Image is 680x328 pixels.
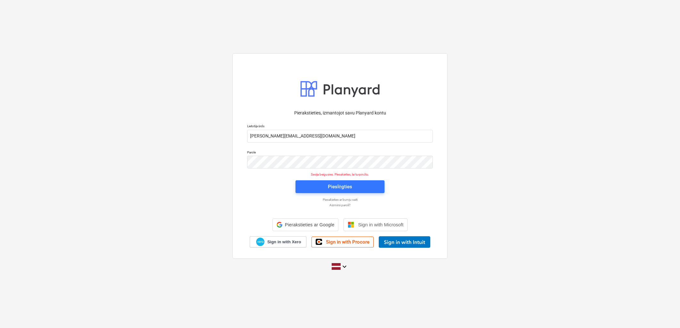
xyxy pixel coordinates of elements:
[247,130,433,143] input: Lietotājvārds
[256,238,264,246] img: Xero logo
[247,110,433,116] p: Pierakstieties, izmantojot savu Planyard kontu
[272,218,339,231] div: Pierakstieties ar Google
[328,183,352,191] div: Pieslēgties
[267,239,301,245] span: Sign in with Xero
[341,263,348,270] i: keyboard_arrow_down
[244,203,436,207] a: Aizmirsi paroli?
[295,180,385,193] button: Pieslēgties
[243,172,437,176] p: Sesija beigusies. Piesakieties, lai turpinātu.
[285,222,335,227] span: Pierakstieties ar Google
[358,222,403,227] span: Sign in with Microsoft
[326,239,369,245] span: Sign in with Procore
[244,198,436,202] a: Piesakieties ar burvju saiti
[348,222,354,228] img: Microsoft logo
[250,236,307,247] a: Sign in with Xero
[247,150,433,156] p: Parole
[247,124,433,129] p: Lietotājvārds
[312,237,374,247] a: Sign in with Procore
